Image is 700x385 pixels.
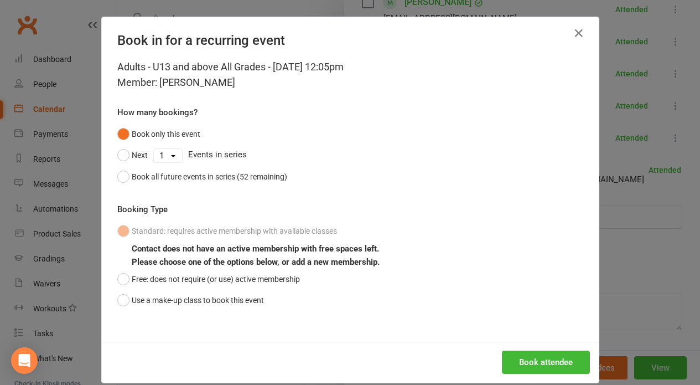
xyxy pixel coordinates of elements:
button: Close [570,24,588,42]
button: Book all future events in series (52 remaining) [117,166,287,187]
button: Use a make-up class to book this event [117,290,264,311]
div: Book all future events in series (52 remaining) [132,171,287,183]
button: Free: does not require (or use) active membership [117,269,300,290]
button: Next [117,145,148,166]
label: Booking Type [117,203,168,216]
div: Events in series [117,145,583,166]
b: Please choose one of the options below, or add a new membership. [132,257,380,267]
button: Book attendee [502,351,590,374]
label: How many bookings? [117,106,198,119]
div: Open Intercom Messenger [11,347,38,374]
h4: Book in for a recurring event [117,33,583,48]
div: Adults - U13 and above All Grades - [DATE] 12:05pm Member: [PERSON_NAME] [117,59,583,90]
button: Book only this event [117,124,200,145]
b: Contact does not have an active membership with free spaces left. [132,244,379,254]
